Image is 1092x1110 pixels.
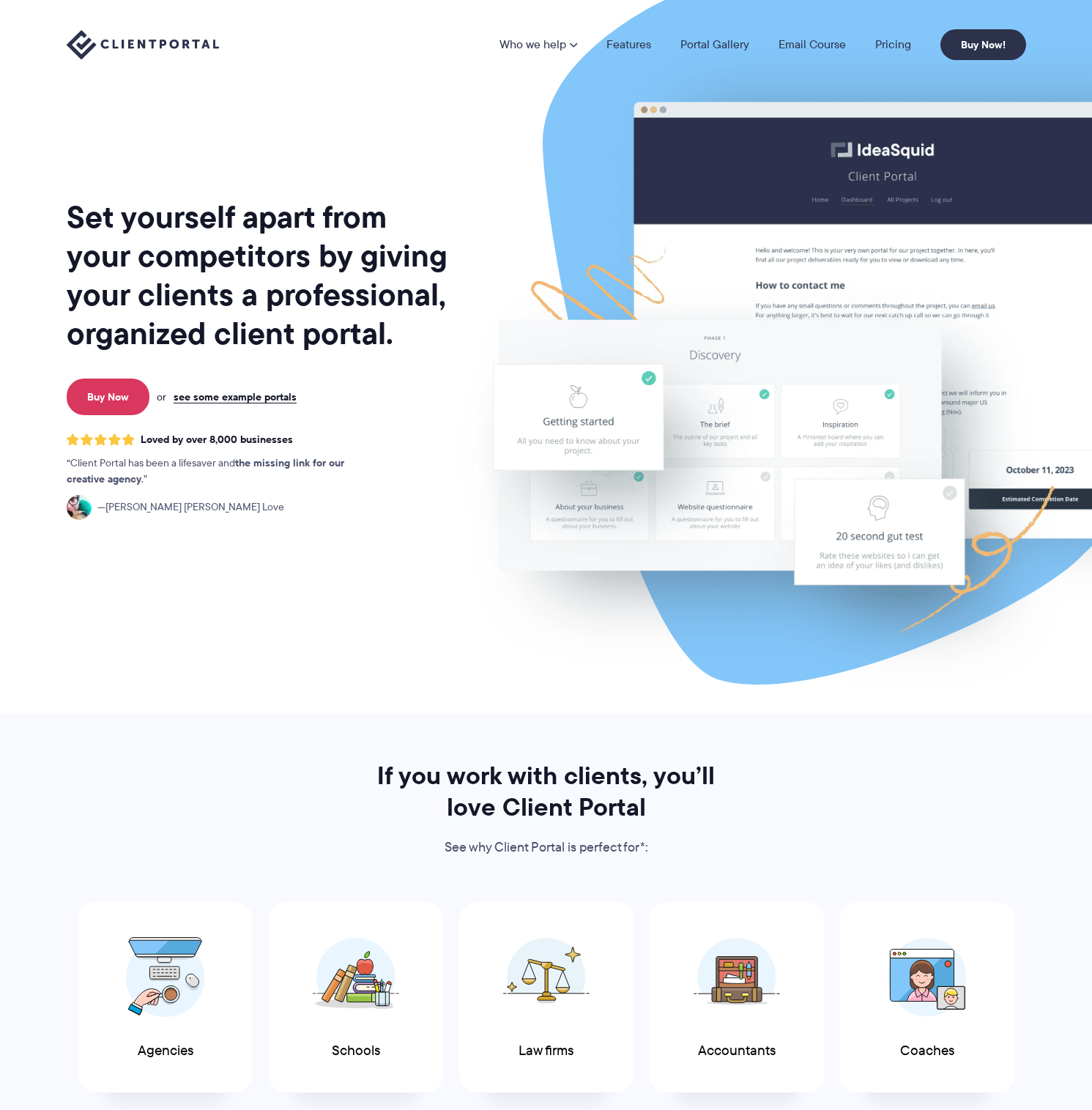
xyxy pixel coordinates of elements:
span: Law firms [519,1043,573,1059]
a: Buy Now! [940,29,1026,60]
span: Accountants [698,1043,776,1059]
strong: the missing link for our creative agency [67,455,344,487]
a: Features [606,39,651,51]
p: Client Portal has been a lifesaver and . [67,455,374,488]
a: Who we help [499,39,577,51]
a: Schools [269,902,443,1093]
a: Coaches [840,902,1014,1093]
a: see some example portals [174,390,297,403]
a: Portal Gallery [680,39,749,51]
a: Email Course [779,39,846,51]
a: Buy Now [67,379,149,415]
h2: If you work with clients, you’ll love Client Portal [357,760,735,823]
span: [PERSON_NAME] [PERSON_NAME] Love [97,499,284,515]
a: Law firms [459,902,634,1093]
span: Loved by over 8,000 businesses [141,433,293,446]
a: Agencies [78,902,253,1093]
h1: Set yourself apart from your competitors by giving your clients a professional, organized client ... [67,198,450,353]
span: Agencies [138,1043,193,1059]
span: Schools [332,1043,380,1059]
a: Accountants [650,902,824,1093]
a: Pricing [875,39,911,51]
p: See why Client Portal is perfect for*: [357,837,735,859]
span: or [157,390,166,403]
span: Coaches [900,1043,954,1059]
